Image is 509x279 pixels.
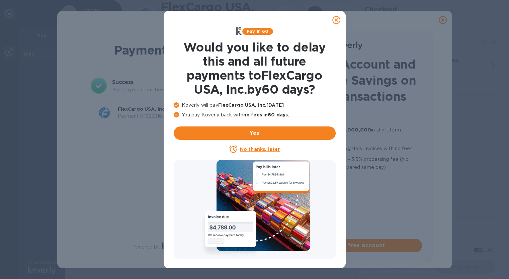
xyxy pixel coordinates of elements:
[240,147,280,152] u: No thanks, later
[131,244,160,251] p: Powered by
[218,102,284,108] b: FlexCargo USA, Inc. [DATE]
[188,113,226,120] p: $4,460.00
[188,106,201,112] b: Total
[285,116,335,122] b: No transaction fees
[118,106,185,112] p: FlexCargo USA, Inc.
[243,112,289,117] b: no fees in 60 days .
[174,40,336,96] h1: Would you like to delay this and all future payments to FlexCargo USA, Inc. by 60 days ?
[275,239,422,252] button: Create your free account
[280,242,417,250] span: Create your free account
[174,102,336,109] p: Koverly will pay
[285,145,422,153] p: all logistics invoices with no fees
[112,86,231,93] p: Your payment has been completed.
[285,157,310,162] b: Lower fee
[334,41,362,50] img: Logo
[179,129,330,137] span: Yes
[285,126,422,142] p: Quick approval for up to in short term financing
[285,146,337,151] b: 60 more days to pay
[174,111,336,118] p: You pay Koverly back with
[118,113,185,120] p: Payment № 82381678
[112,78,231,86] h3: Success
[275,56,422,104] h1: Create an Account and Unlock Fee Savings on Future Transactions
[285,174,422,182] p: No transaction limit
[174,126,336,140] button: Yes
[285,155,422,171] p: for Credit cards - 3.5% processing fee (No transaction limit, funds delivered same day)
[341,127,371,132] b: $1,000,000
[162,243,190,251] img: Logo
[247,29,268,34] b: Pay in 60
[88,42,234,59] h1: Payment Result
